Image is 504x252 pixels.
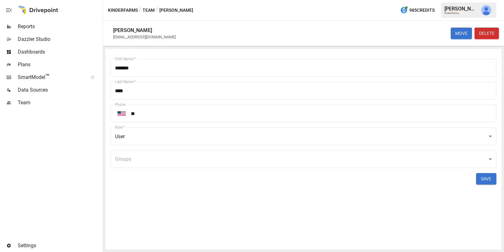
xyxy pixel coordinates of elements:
[476,173,496,184] button: SAVE
[451,28,472,39] button: MOVE
[398,4,437,16] button: 985Credits
[156,6,158,14] div: /
[18,242,101,249] span: Settings
[108,6,138,14] button: KinderFarms
[111,127,496,145] div: User
[115,56,136,61] label: First Name
[18,23,101,30] span: Reports
[444,6,477,12] div: [PERSON_NAME]
[18,36,101,43] span: Dazzler Studio
[45,73,50,81] span: ™
[139,6,141,14] div: /
[18,74,84,81] span: SmartModel
[115,125,125,130] label: Role
[444,12,477,15] div: KinderFarms
[115,102,126,107] label: Phone
[18,61,101,68] span: Plans
[113,35,176,39] div: [EMAIL_ADDRESS][DOMAIN_NAME]
[113,27,152,33] div: [PERSON_NAME]
[409,6,435,14] span: 985 Credits
[18,99,101,107] span: Team
[481,5,491,15] img: Julie Wilton
[118,111,126,116] img: United States
[115,107,128,120] button: Open flags menu
[18,48,101,56] span: Dashboards
[477,1,495,19] button: Julie Wilton
[115,79,136,84] label: Last Name
[18,86,101,94] span: Data Sources
[143,6,155,14] button: Team
[475,28,499,39] button: DELETE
